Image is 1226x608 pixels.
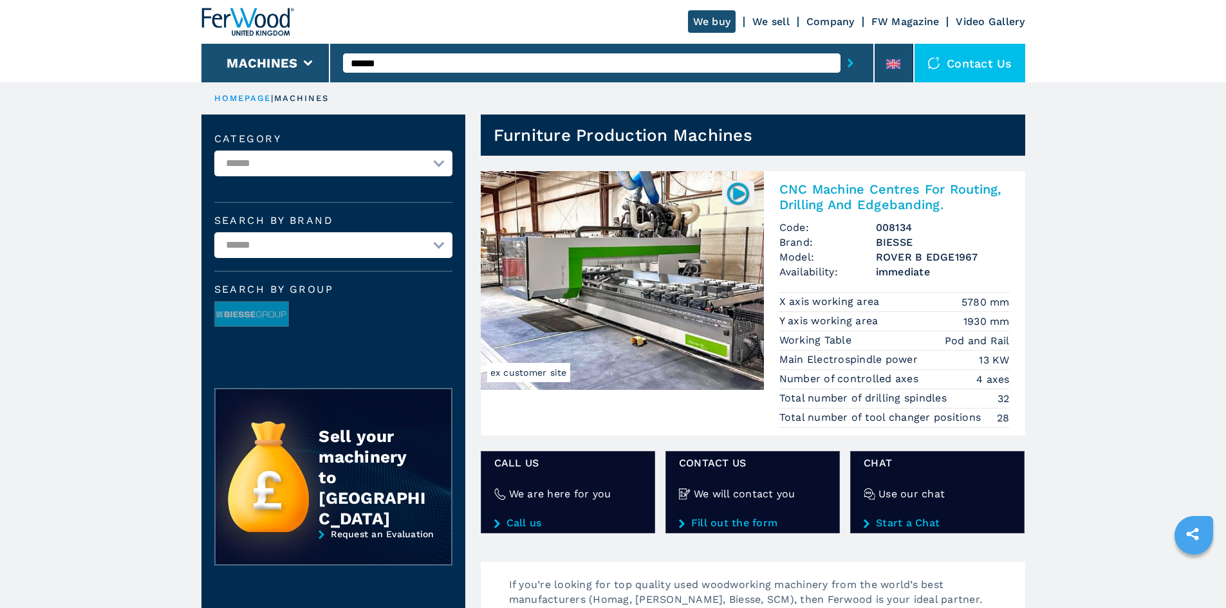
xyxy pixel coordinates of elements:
[841,48,860,78] button: submit-button
[779,235,876,250] span: Brand:
[864,488,875,500] img: Use our chat
[214,93,272,103] a: HOMEPAGE
[752,15,790,28] a: We sell
[494,488,506,500] img: We are here for you
[214,216,452,226] label: Search by brand
[915,44,1025,82] div: Contact us
[876,220,1010,235] h3: 008134
[998,391,1010,406] em: 32
[494,517,642,529] a: Call us
[876,250,1010,264] h3: ROVER B EDGE1967
[864,517,1011,529] a: Start a Chat
[509,486,611,501] h4: We are here for you
[214,284,452,295] span: Search by group
[945,333,1010,348] em: Pod and Rail
[871,15,940,28] a: FW Magazine
[876,235,1010,250] h3: BIESSE
[779,181,1010,212] h2: CNC Machine Centres For Routing, Drilling And Edgebanding.
[864,456,1011,470] span: CHAT
[319,426,425,529] div: Sell your machinery to [GEOGRAPHIC_DATA]
[979,353,1009,367] em: 13 KW
[779,295,883,309] p: X axis working area
[214,134,452,144] label: Category
[679,488,691,500] img: We will contact you
[227,55,297,71] button: Machines
[927,57,940,69] img: Contact us
[779,410,985,425] p: Total number of tool changer positions
[806,15,855,28] a: Company
[779,391,951,405] p: Total number of drilling spindles
[679,517,826,529] a: Fill out the form
[997,410,1010,425] em: 28
[487,363,570,382] span: ex customer site
[481,171,1025,436] a: CNC Machine Centres For Routing, Drilling And Edgebanding. BIESSE ROVER B EDGE1967ex customer sit...
[215,302,288,327] img: image
[494,125,752,145] h1: Furniture Production Machines
[779,372,922,386] p: Number of controlled axes
[271,93,274,103] span: |
[779,333,855,347] p: Working Table
[725,181,750,206] img: 008134
[876,264,1010,279] span: immediate
[956,15,1025,28] a: Video Gallery
[963,314,1010,329] em: 1930 mm
[1171,550,1216,598] iframe: Chat
[679,456,826,470] span: CONTACT US
[214,529,452,575] a: Request an Evaluation
[878,486,945,501] h4: Use our chat
[779,220,876,235] span: Code:
[688,10,736,33] a: We buy
[274,93,330,104] p: machines
[961,295,1010,309] em: 5780 mm
[694,486,795,501] h4: We will contact you
[976,372,1010,387] em: 4 axes
[481,171,764,390] img: CNC Machine Centres For Routing, Drilling And Edgebanding. BIESSE ROVER B EDGE1967
[779,314,882,328] p: Y axis working area
[779,353,922,367] p: Main Electrospindle power
[1176,518,1209,550] a: sharethis
[779,264,876,279] span: Availability:
[494,456,642,470] span: Call us
[779,250,876,264] span: Model:
[201,8,294,36] img: Ferwood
